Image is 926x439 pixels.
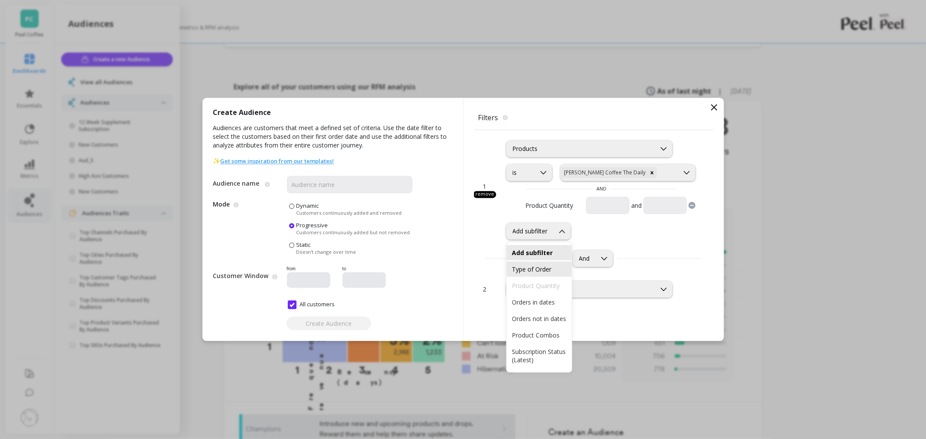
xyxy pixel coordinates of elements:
[483,182,487,191] span: 1
[513,285,649,294] div: No filter
[631,201,642,210] span: and
[512,347,567,364] div: Subscription Status (Latest)
[213,180,261,188] label: Audience name
[213,202,287,256] span: Mode
[526,201,582,210] span: Product Quantity
[287,266,339,272] p: from
[297,222,328,229] span: Progressive
[513,169,529,177] div: is
[579,255,590,263] div: And
[647,167,657,178] div: Remove Joe Coffee The Daily
[512,249,567,257] div: Add subfilter
[474,108,713,128] span: Filters
[512,331,567,339] div: Product Combos
[562,167,647,178] div: [PERSON_NAME] Coffee The Daily
[513,227,548,236] div: Add subfilter
[513,145,649,153] div: Products
[297,249,356,256] span: Doesn't change over time
[512,282,567,290] div: Product Quantity
[213,108,271,124] span: Create Audience
[512,265,567,273] div: Type of Order
[213,157,334,166] span: ✨
[506,186,698,193] span: AND
[512,315,567,323] div: Orders not in dates
[512,298,567,306] div: Orders in dates
[287,176,412,193] input: Audience name
[297,202,319,210] span: Dynamic
[213,124,453,157] span: Audiences are customers that meet a defined set of criteria. Use the date filter to select the cu...
[343,266,392,272] p: to
[483,285,487,294] span: 2
[213,272,269,280] label: Customer Window
[297,241,311,249] span: Static
[297,210,402,216] span: Customers continuously added and removed
[473,191,496,198] div: remove
[297,229,410,236] span: Customers continuously added but not removed
[288,301,335,309] span: All customers
[221,157,334,165] a: Get some inspiration from our templates!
